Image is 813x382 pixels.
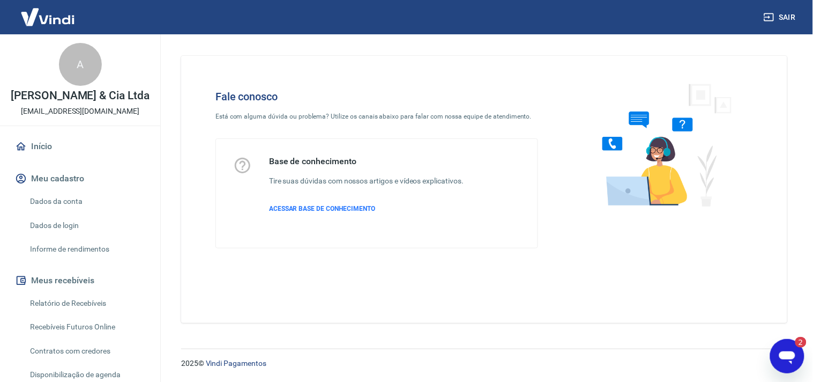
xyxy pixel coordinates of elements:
img: Vindi [13,1,83,33]
iframe: Número de mensagens não lidas [785,337,807,348]
a: Dados da conta [26,190,147,212]
h6: Tire suas dúvidas com nossos artigos e vídeos explicativos. [269,175,464,187]
p: [PERSON_NAME] & Cia Ltda [11,90,150,101]
h4: Fale conosco [215,90,538,103]
p: 2025 © [181,358,787,369]
a: Dados de login [26,215,147,237]
button: Meu cadastro [13,167,147,190]
a: Vindi Pagamentos [206,359,266,368]
a: Informe de rendimentos [26,238,147,260]
iframe: Botão para iniciar a janela de mensagens, 2 mensagens não lidas [770,339,804,373]
a: Recebíveis Futuros Online [26,316,147,338]
p: [EMAIL_ADDRESS][DOMAIN_NAME] [21,106,139,117]
button: Sair [762,8,800,27]
h5: Base de conhecimento [269,156,464,167]
a: Relatório de Recebíveis [26,292,147,314]
p: Está com alguma dúvida ou problema? Utilize os canais abaixo para falar com nossa equipe de atend... [215,112,538,121]
img: Fale conosco [581,73,744,216]
span: ACESSAR BASE DE CONHECIMENTO [269,205,375,212]
button: Meus recebíveis [13,269,147,292]
a: Início [13,135,147,158]
a: Contratos com credores [26,340,147,362]
div: A [59,43,102,86]
a: ACESSAR BASE DE CONHECIMENTO [269,204,464,214]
